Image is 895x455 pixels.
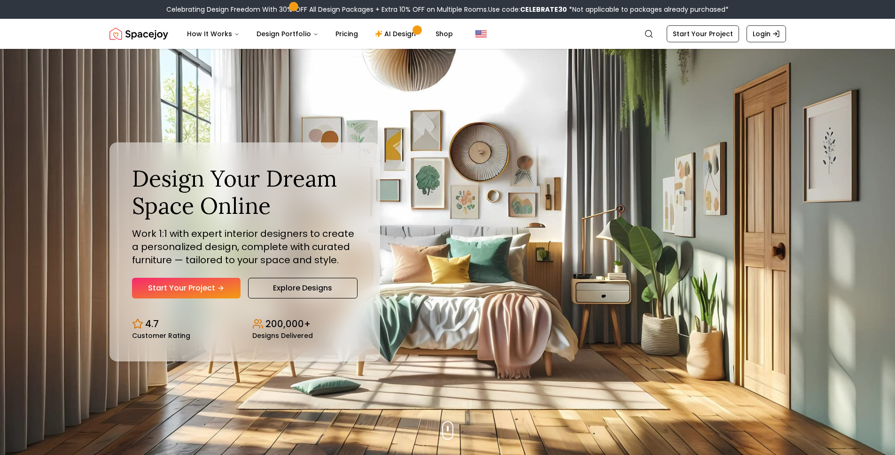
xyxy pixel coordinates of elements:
[488,5,567,14] span: Use code:
[248,278,358,298] a: Explore Designs
[265,317,311,330] p: 200,000+
[252,332,313,339] small: Designs Delivered
[132,165,358,219] h1: Design Your Dream Space Online
[520,5,567,14] b: CELEBRATE30
[132,227,358,267] p: Work 1:1 with expert interior designers to create a personalized design, complete with curated fu...
[328,24,366,43] a: Pricing
[109,24,168,43] a: Spacejoy
[179,24,247,43] button: How It Works
[109,19,786,49] nav: Global
[166,5,729,14] div: Celebrating Design Freedom With 30% OFF All Design Packages + Extra 10% OFF on Multiple Rooms.
[367,24,426,43] a: AI Design
[475,28,487,39] img: United States
[567,5,729,14] span: *Not applicable to packages already purchased*
[667,25,739,42] a: Start Your Project
[179,24,460,43] nav: Main
[132,332,190,339] small: Customer Rating
[145,317,159,330] p: 4.7
[109,24,168,43] img: Spacejoy Logo
[747,25,786,42] a: Login
[249,24,326,43] button: Design Portfolio
[132,310,358,339] div: Design stats
[132,278,241,298] a: Start Your Project
[428,24,460,43] a: Shop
